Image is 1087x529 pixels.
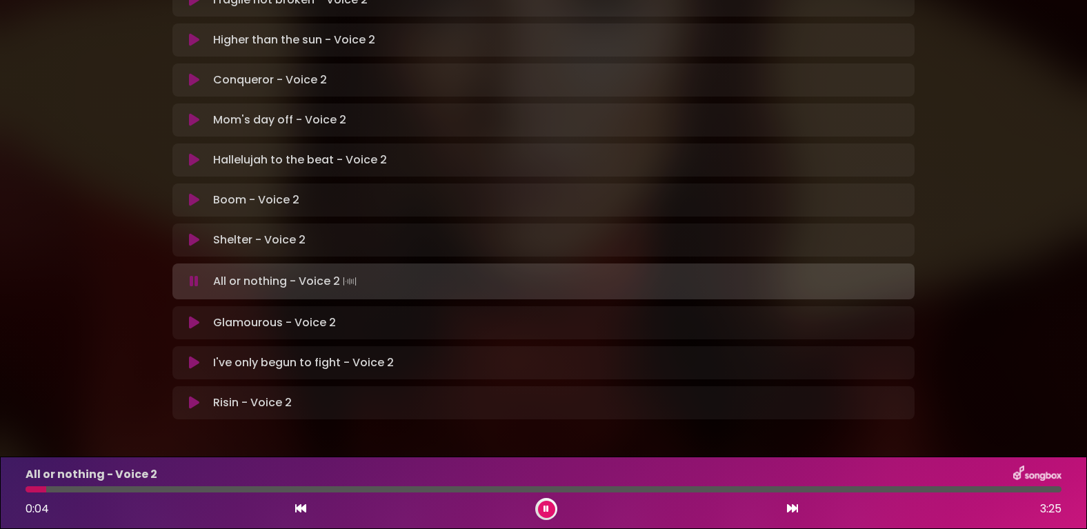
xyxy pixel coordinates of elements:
[213,355,394,371] p: I've only begun to fight - Voice 2
[213,192,299,208] p: Boom - Voice 2
[213,152,387,168] p: Hallelujah to the beat - Voice 2
[340,272,359,291] img: waveform4.gif
[213,32,375,48] p: Higher than the sun - Voice 2
[213,395,292,411] p: Risin - Voice 2
[26,466,157,483] p: All or nothing - Voice 2
[213,112,346,128] p: Mom's day off - Voice 2
[213,272,359,291] p: All or nothing - Voice 2
[213,315,336,331] p: Glamourous - Voice 2
[213,232,306,248] p: Shelter - Voice 2
[213,72,327,88] p: Conqueror - Voice 2
[1013,466,1061,483] img: songbox-logo-white.png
